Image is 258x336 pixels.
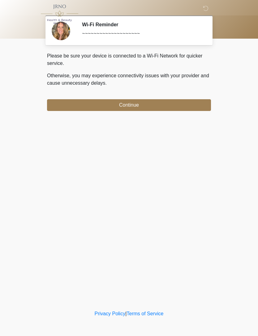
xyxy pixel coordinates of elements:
span: . [105,80,107,86]
a: Terms of Service [127,311,163,316]
img: Agent Avatar [52,22,70,40]
a: Privacy Policy [95,311,126,316]
p: Please be sure your device is connected to a Wi-Fi Network for quicker service. [47,52,211,67]
a: | [125,311,127,316]
img: JRNO Med Spa Logo [41,5,78,25]
button: Continue [47,99,211,111]
div: ~~~~~~~~~~~~~~~~~~~~ [82,30,202,37]
p: Otherwise, you may experience connectivity issues with your provider and cause unnecessary delays [47,72,211,87]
